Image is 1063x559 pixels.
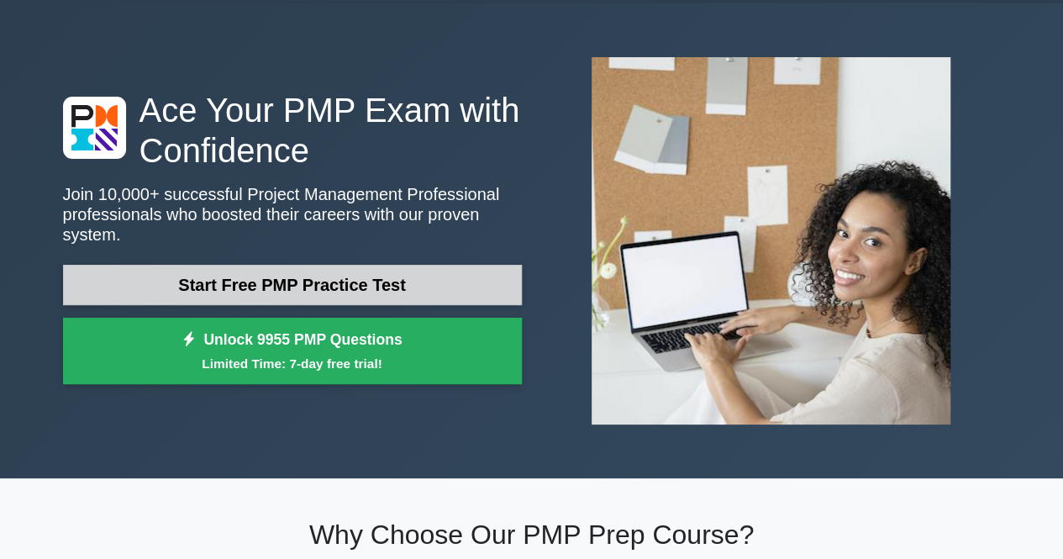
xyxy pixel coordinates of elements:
a: Start Free PMP Practice Test [63,265,522,305]
small: Limited Time: 7-day free trial! [84,354,501,373]
h1: Ace Your PMP Exam with Confidence [63,90,522,171]
h2: Why Choose Our PMP Prep Course? [63,519,1001,551]
p: Join 10,000+ successful Project Management Professional professionals who boosted their careers w... [63,184,522,245]
a: Unlock 9955 PMP QuestionsLimited Time: 7-day free trial! [63,318,522,385]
